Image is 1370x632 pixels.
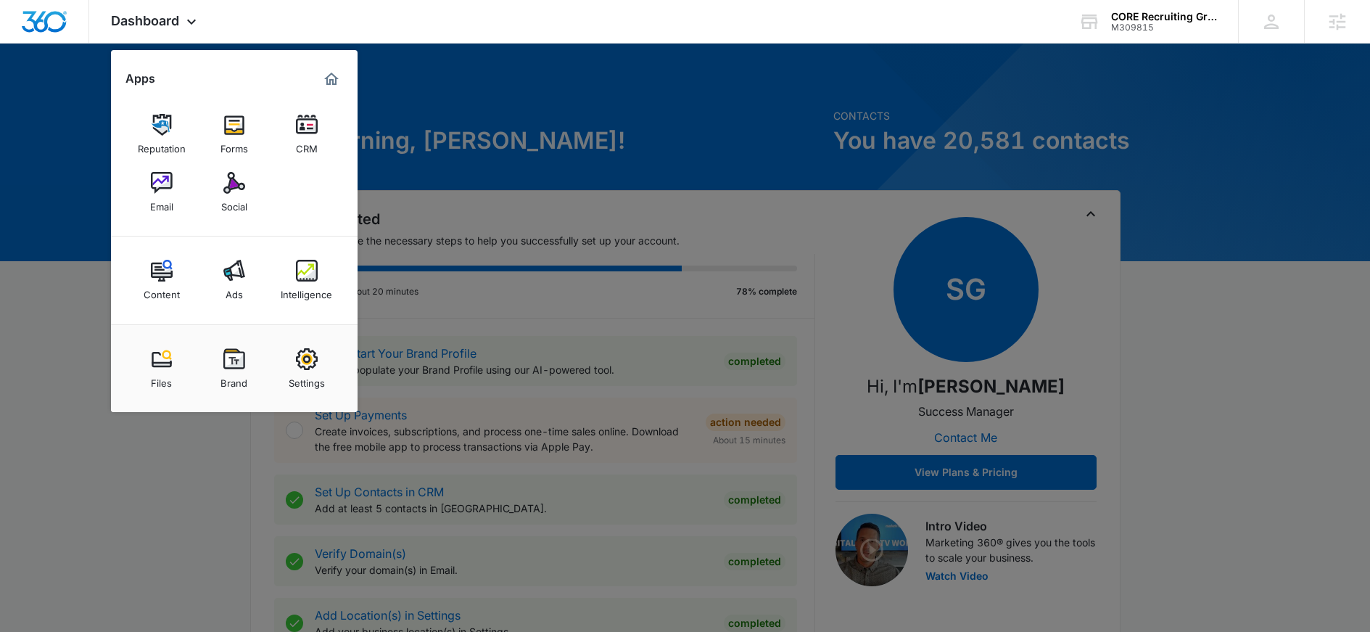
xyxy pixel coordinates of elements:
[151,370,172,389] div: Files
[221,194,247,213] div: Social
[220,370,247,389] div: Brand
[134,165,189,220] a: Email
[320,67,343,91] a: Marketing 360® Dashboard
[150,194,173,213] div: Email
[279,253,334,308] a: Intelligence
[207,107,262,162] a: Forms
[138,136,186,155] div: Reputation
[279,341,334,396] a: Settings
[125,72,155,86] h2: Apps
[289,370,325,389] div: Settings
[296,136,318,155] div: CRM
[1111,11,1217,22] div: account name
[134,107,189,162] a: Reputation
[207,341,262,396] a: Brand
[134,341,189,396] a: Files
[144,282,180,300] div: Content
[226,282,243,300] div: Ads
[207,165,262,220] a: Social
[281,282,332,300] div: Intelligence
[220,136,248,155] div: Forms
[207,253,262,308] a: Ads
[134,253,189,308] a: Content
[111,13,179,28] span: Dashboard
[1111,22,1217,33] div: account id
[279,107,334,162] a: CRM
